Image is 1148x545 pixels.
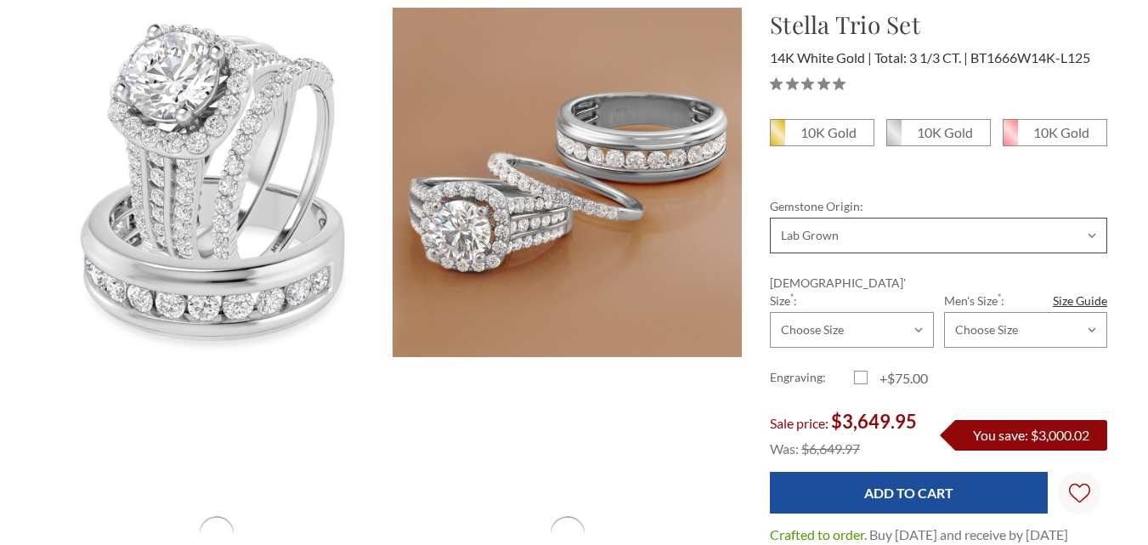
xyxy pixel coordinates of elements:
span: 10K Rose Gold [1004,120,1106,145]
span: 10K White Gold [887,120,990,145]
span: Sale price: [770,415,828,431]
span: $6,649.97 [801,440,860,457]
span: 14K White Gold [770,49,872,65]
a: Size Guide [1053,292,1107,309]
label: [DEMOGRAPHIC_DATA]' Size : [770,274,933,309]
input: Add to Cart [770,472,1048,514]
span: BT1666W14K-L125 [970,49,1090,65]
label: +$75.00 [854,368,938,389]
dd: Buy [DATE] and receive by [DATE] [869,525,1068,545]
label: Engraving: [770,368,854,389]
em: 10K Gold [1033,124,1089,140]
label: Gemstone Origin: [770,197,1107,215]
span: 10K Yellow Gold [771,120,874,145]
em: 10K Gold [800,124,857,140]
span: $3,649.95 [831,410,917,433]
dt: Crafted to order. [770,525,867,545]
span: Total: 3 1/3 CT. [874,49,968,65]
img: Photo of Stella 3 1/3 ct tw. Lab Grown Round Solitaire Trio Set 14K White Gold [BT1666W-L125] [393,8,742,357]
a: Wish Lists [1058,472,1100,514]
span: You save: $3,000.02 [973,427,1089,443]
h1: Stella Trio Set [770,7,1107,43]
span: Was: [770,440,799,457]
em: 10K Gold [917,124,973,140]
label: Men's Size : [944,292,1107,309]
img: Photo of Stella 3 1/3 ct tw. Lab Grown Round Solitaire Trio Set 14K White Gold [BT1666W-L125] [42,8,391,357]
